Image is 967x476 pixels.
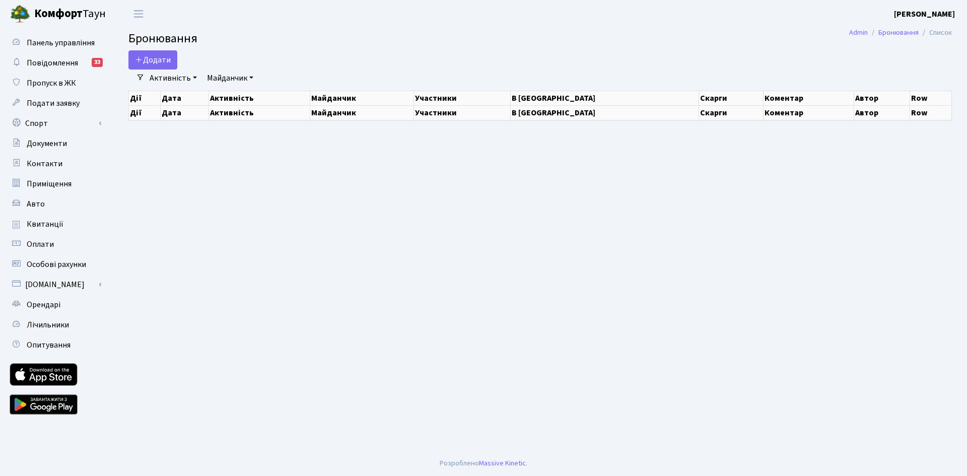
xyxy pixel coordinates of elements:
a: Авто [5,194,106,214]
span: Авто [27,198,45,210]
button: Додати [128,50,177,70]
a: Пропуск в ЖК [5,73,106,93]
a: Квитанції [5,214,106,234]
th: Скарги [699,91,764,105]
span: Квитанції [27,219,63,230]
nav: breadcrumb [834,22,967,43]
div: 33 [92,58,103,67]
a: Панель управління [5,33,106,53]
a: Оплати [5,234,106,254]
th: Участники [413,91,510,105]
img: logo.png [10,4,30,24]
a: Massive Kinetic [479,458,526,468]
th: Активність [209,105,310,120]
th: Дата [161,91,209,105]
span: Орендарі [27,299,60,310]
b: [PERSON_NAME] [894,9,955,20]
span: Таун [34,6,106,23]
a: Бронювання [878,27,919,38]
span: Лічильники [27,319,69,330]
div: Розроблено . [440,458,527,469]
th: Row [910,105,951,120]
th: Майданчик [310,91,413,105]
a: [DOMAIN_NAME] [5,275,106,295]
th: Коментар [764,91,854,105]
span: Опитування [27,339,71,351]
li: Список [919,27,952,38]
th: Row [910,91,951,105]
span: Панель управління [27,37,95,48]
th: Скарги [699,105,764,120]
span: Оплати [27,239,54,250]
th: Автор [854,91,910,105]
span: Подати заявку [27,98,80,109]
a: Подати заявку [5,93,106,113]
th: Автор [854,105,910,120]
th: В [GEOGRAPHIC_DATA] [510,105,699,120]
a: Орендарі [5,295,106,315]
button: Переключити навігацію [126,6,151,22]
span: Повідомлення [27,57,78,69]
a: Контакти [5,154,106,174]
span: Документи [27,138,67,149]
th: Майданчик [310,105,413,120]
th: Коментар [764,105,854,120]
th: Дії [129,105,161,120]
span: Контакти [27,158,62,169]
span: Пропуск в ЖК [27,78,76,89]
th: Дата [161,105,209,120]
a: Лічильники [5,315,106,335]
a: Опитування [5,335,106,355]
th: Дії [129,91,161,105]
a: [PERSON_NAME] [894,8,955,20]
a: Майданчик [203,70,257,87]
span: Особові рахунки [27,259,86,270]
a: Приміщення [5,174,106,194]
a: Документи [5,133,106,154]
a: Спорт [5,113,106,133]
th: В [GEOGRAPHIC_DATA] [510,91,699,105]
th: Участники [413,105,510,120]
span: Бронювання [128,30,197,47]
th: Активність [209,91,310,105]
a: Активність [146,70,201,87]
b: Комфорт [34,6,83,22]
a: Особові рахунки [5,254,106,275]
a: Повідомлення33 [5,53,106,73]
span: Приміщення [27,178,72,189]
a: Admin [849,27,868,38]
